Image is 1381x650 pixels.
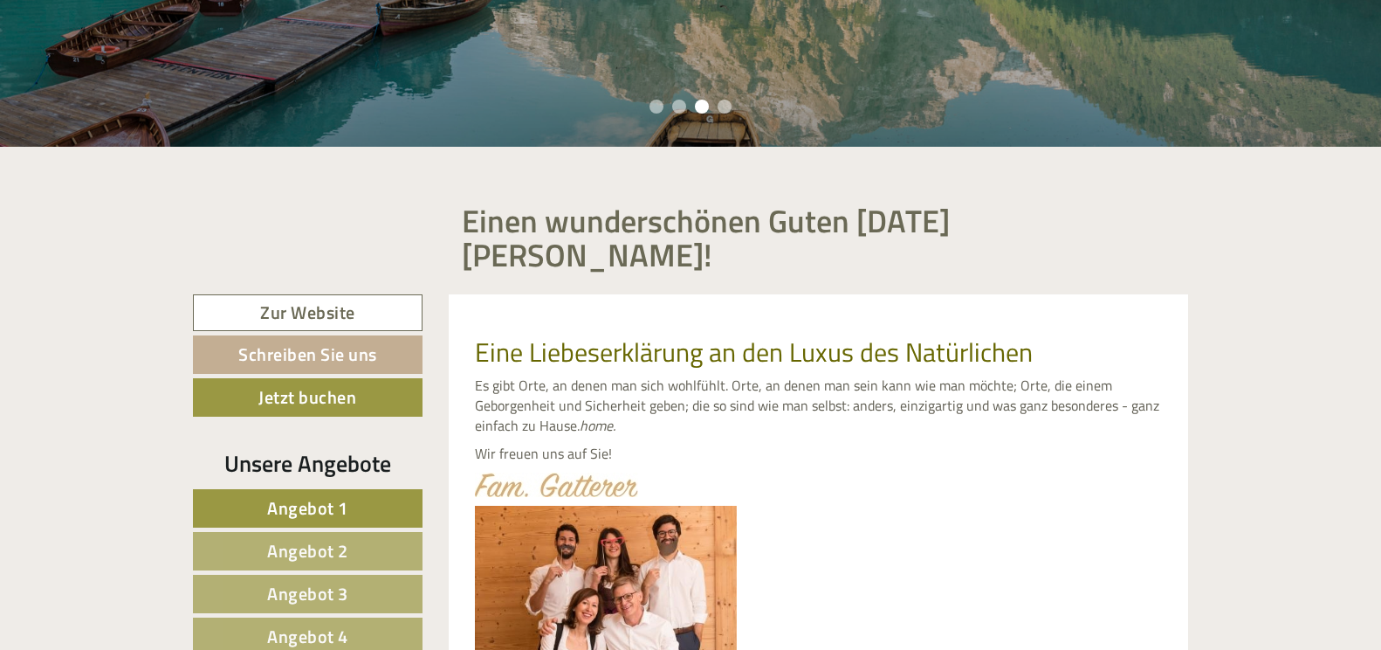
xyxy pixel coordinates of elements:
a: Zur Website [193,294,423,332]
p: Es gibt Orte, an denen man sich wohlfühlt. Orte, an denen man sein kann wie man möchte; Orte, die... [475,376,1163,436]
a: Jetzt buchen [193,378,423,417]
em: home. [580,415,615,436]
h1: Einen wunderschönen Guten [DATE] [PERSON_NAME]! [462,204,1176,273]
span: Eine Liebeserklärung an den Luxus des Natürlichen [475,332,1033,372]
img: image [475,473,638,497]
p: Wir freuen uns auf Sie! [475,444,1163,464]
div: Unsere Angebote [193,447,423,480]
span: Angebot 3 [267,580,348,607]
span: Angebot 1 [267,494,348,522]
span: Angebot 2 [267,537,348,564]
span: Angebot 4 [267,623,348,650]
a: Schreiben Sie uns [193,335,423,374]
